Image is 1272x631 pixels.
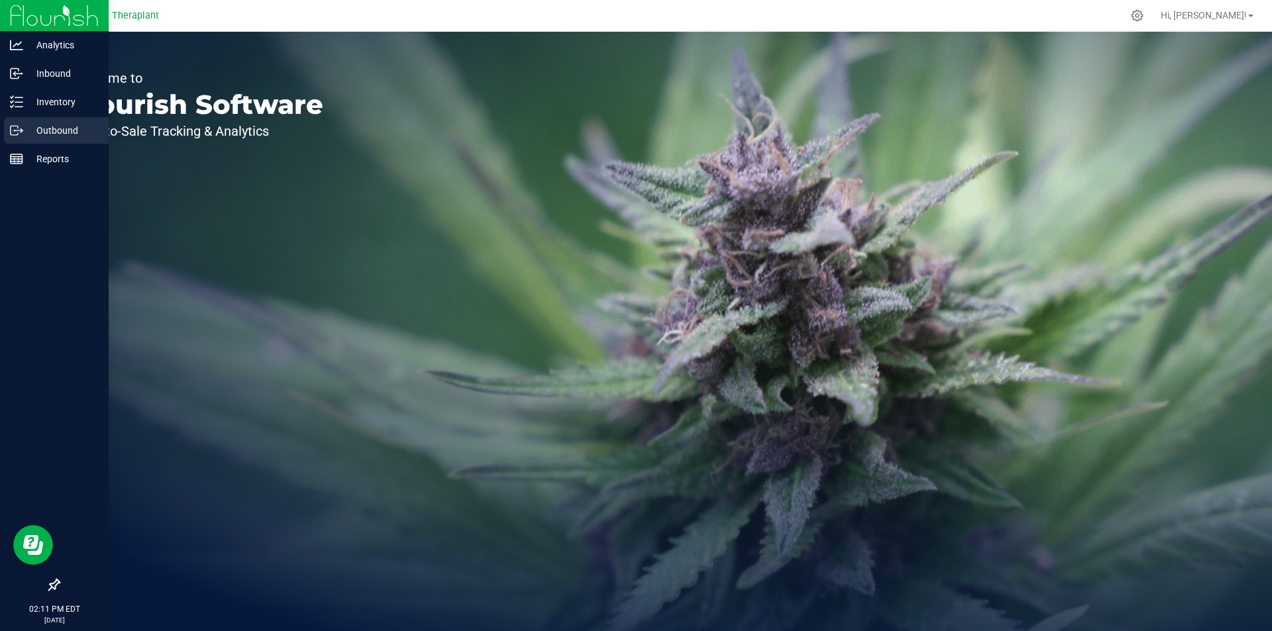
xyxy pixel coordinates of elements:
span: Theraplant [112,10,159,21]
inline-svg: Inbound [10,67,23,80]
p: 02:11 PM EDT [6,603,103,615]
p: Inventory [23,94,103,110]
p: Analytics [23,37,103,53]
p: Inbound [23,66,103,81]
div: Manage settings [1129,9,1145,22]
p: Reports [23,151,103,167]
inline-svg: Inventory [10,95,23,109]
p: [DATE] [6,615,103,625]
p: Seed-to-Sale Tracking & Analytics [72,124,323,138]
inline-svg: Reports [10,152,23,166]
p: Outbound [23,122,103,138]
inline-svg: Outbound [10,124,23,137]
p: Welcome to [72,72,323,85]
inline-svg: Analytics [10,38,23,52]
span: Hi, [PERSON_NAME]! [1161,10,1247,21]
p: Flourish Software [72,91,323,118]
iframe: Resource center [13,525,53,565]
